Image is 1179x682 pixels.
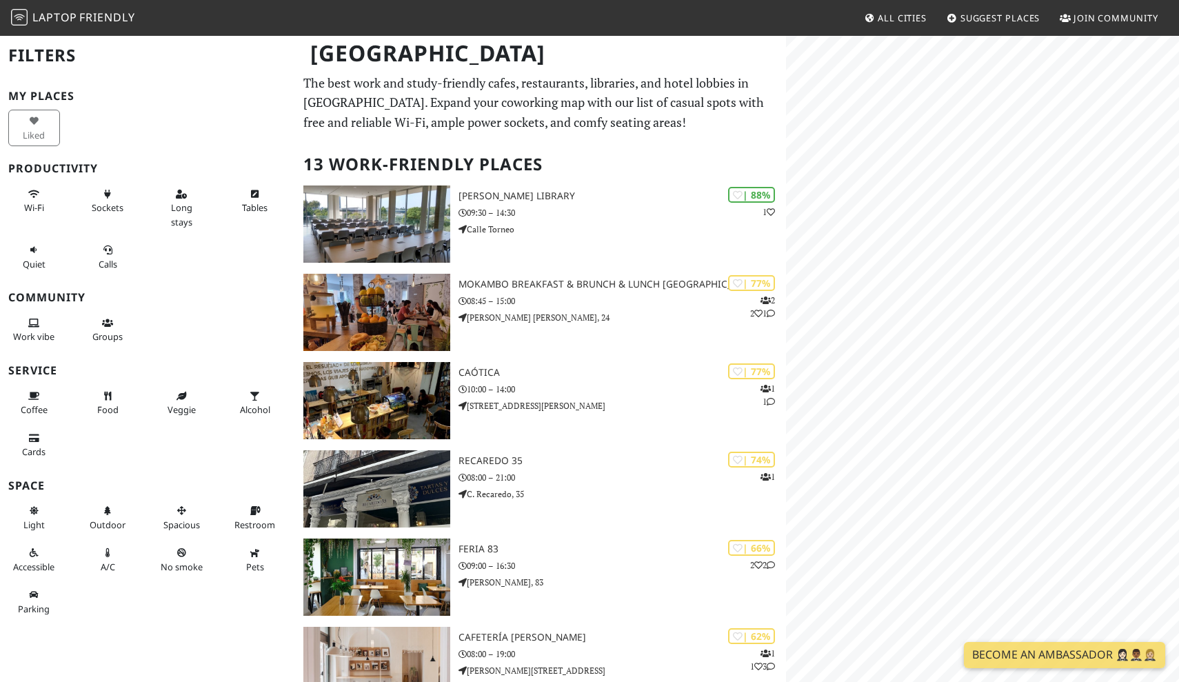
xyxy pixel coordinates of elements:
[8,90,287,103] h3: My Places
[82,183,134,219] button: Sockets
[8,499,60,536] button: Light
[728,452,775,468] div: | 74%
[458,399,786,412] p: [STREET_ADDRESS][PERSON_NAME]
[728,540,775,556] div: | 66%
[163,519,200,531] span: Spacious
[303,274,451,351] img: Mokambo Breakfast & Brunch & Lunch Sevilla
[1054,6,1164,30] a: Join Community
[99,258,117,270] span: Video/audio calls
[728,275,775,291] div: | 77%
[79,10,134,25] span: Friendly
[230,183,281,219] button: Tables
[295,185,787,263] a: Felipe González Márquez Library | 88% 1 [PERSON_NAME] Library 09:30 – 14:30 Calle Torneo
[458,223,786,236] p: Calle Torneo
[13,330,54,343] span: People working
[458,559,786,572] p: 09:00 – 16:30
[458,311,786,324] p: [PERSON_NAME] [PERSON_NAME], 24
[32,10,77,25] span: Laptop
[82,385,134,421] button: Food
[8,479,287,492] h3: Space
[8,583,60,620] button: Parking
[82,499,134,536] button: Outdoor
[750,294,775,320] p: 2 2 1
[156,183,208,233] button: Long stays
[82,312,134,348] button: Groups
[8,183,60,219] button: Wi-Fi
[24,201,44,214] span: Stable Wi-Fi
[8,162,287,175] h3: Productivity
[295,539,787,616] a: Feria 83 | 66% 22 Feria 83 09:00 – 16:30 [PERSON_NAME], 83
[295,274,787,351] a: Mokambo Breakfast & Brunch & Lunch Sevilla | 77% 221 Mokambo Breakfast & Brunch & Lunch [GEOGRAPH...
[161,561,203,573] span: Smoke free
[878,12,927,24] span: All Cities
[21,403,48,416] span: Coffee
[728,187,775,203] div: | 88%
[8,541,60,578] button: Accessible
[23,519,45,531] span: Natural light
[240,403,270,416] span: Alcohol
[230,541,281,578] button: Pets
[168,403,196,416] span: Veggie
[82,239,134,275] button: Calls
[8,385,60,421] button: Coffee
[303,539,451,616] img: Feria 83
[246,561,264,573] span: Pet friendly
[8,427,60,463] button: Cards
[728,628,775,644] div: | 62%
[92,201,123,214] span: Power sockets
[299,34,784,72] h1: [GEOGRAPHIC_DATA]
[303,73,778,132] p: The best work and study-friendly cafes, restaurants, libraries, and hotel lobbies in [GEOGRAPHIC_...
[295,362,787,439] a: Caótica | 77% 11 Caótica 10:00 – 14:00 [STREET_ADDRESS][PERSON_NAME]
[964,642,1165,668] a: Become an Ambassador 🤵🏻‍♀️🤵🏾‍♂️🤵🏼‍♀️
[458,279,786,290] h3: Mokambo Breakfast & Brunch & Lunch [GEOGRAPHIC_DATA]
[8,364,287,377] h3: Service
[13,561,54,573] span: Accessible
[458,488,786,501] p: C. Recaredo, 35
[156,499,208,536] button: Spacious
[101,561,115,573] span: Air conditioned
[458,543,786,555] h3: Feria 83
[295,450,787,528] a: Recaredo 35 | 74% 1 Recaredo 35 08:00 – 21:00 C. Recaredo, 35
[458,294,786,308] p: 08:45 – 15:00
[1074,12,1158,24] span: Join Community
[97,403,119,416] span: Food
[760,382,775,408] p: 1 1
[234,519,275,531] span: Restroom
[8,312,60,348] button: Work vibe
[92,330,123,343] span: Group tables
[458,383,786,396] p: 10:00 – 14:00
[763,205,775,219] p: 1
[458,471,786,484] p: 08:00 – 21:00
[303,185,451,263] img: Felipe González Márquez Library
[11,6,135,30] a: LaptopFriendly LaptopFriendly
[8,291,287,304] h3: Community
[941,6,1046,30] a: Suggest Places
[23,258,46,270] span: Quiet
[156,385,208,421] button: Veggie
[156,541,208,578] button: No smoke
[8,34,287,77] h2: Filters
[303,143,778,185] h2: 13 Work-Friendly Places
[458,455,786,467] h3: Recaredo 35
[728,363,775,379] div: | 77%
[458,206,786,219] p: 09:30 – 14:30
[242,201,268,214] span: Work-friendly tables
[458,576,786,589] p: [PERSON_NAME], 83
[171,201,192,228] span: Long stays
[458,664,786,677] p: [PERSON_NAME][STREET_ADDRESS]
[230,499,281,536] button: Restroom
[750,647,775,673] p: 1 1 3
[22,445,46,458] span: Credit cards
[8,239,60,275] button: Quiet
[960,12,1040,24] span: Suggest Places
[760,470,775,483] p: 1
[458,648,786,661] p: 08:00 – 19:00
[11,9,28,26] img: LaptopFriendly
[750,559,775,572] p: 2 2
[18,603,50,615] span: Parking
[230,385,281,421] button: Alcohol
[303,362,451,439] img: Caótica
[458,190,786,202] h3: [PERSON_NAME] Library
[82,541,134,578] button: A/C
[90,519,125,531] span: Outdoor area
